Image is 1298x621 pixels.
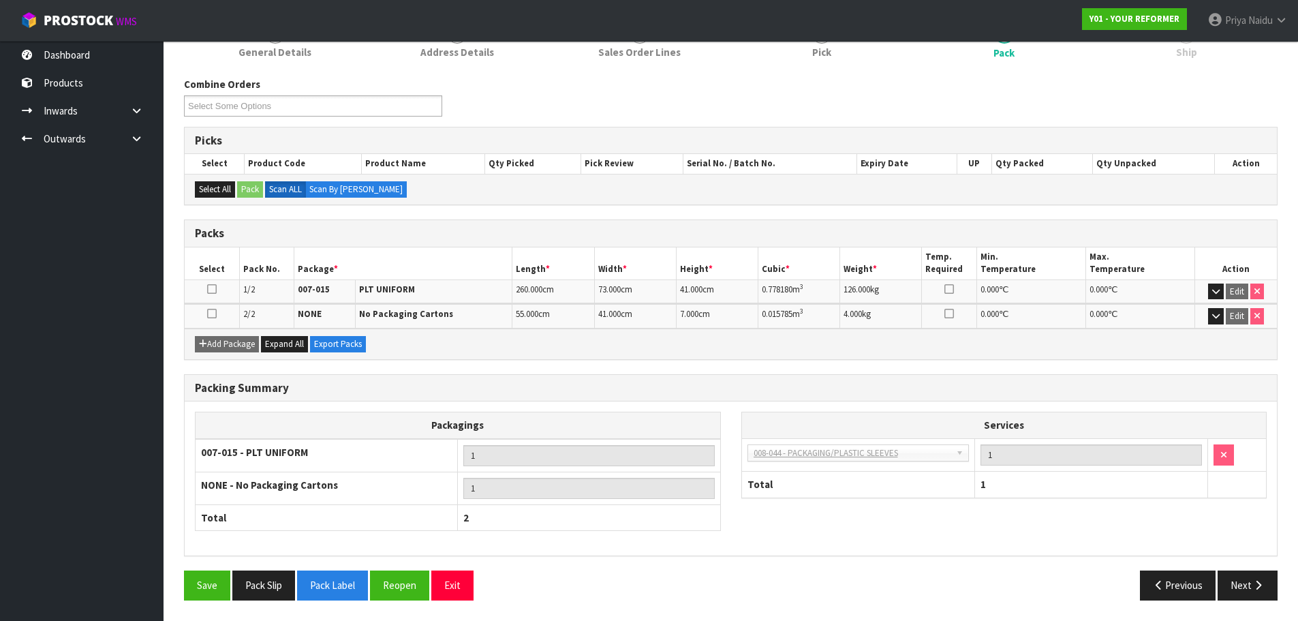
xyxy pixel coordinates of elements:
strong: NONE - No Packaging Cartons [201,479,338,491]
th: Select [185,154,245,173]
span: Address Details [420,45,494,59]
th: UP [957,154,991,173]
td: cm [512,279,594,303]
button: Expand All [261,336,308,352]
span: 1 [980,478,986,491]
td: ℃ [976,304,1085,328]
button: Edit [1226,308,1248,324]
th: Action [1195,247,1277,279]
strong: Y01 - YOUR REFORMER [1090,13,1179,25]
th: Qty Unpacked [1092,154,1214,173]
th: Qty Picked [485,154,581,173]
span: General Details [238,45,311,59]
th: Width [594,247,676,279]
span: 260.000 [516,284,542,295]
small: WMS [116,15,137,28]
span: Ship [1176,45,1197,59]
button: Pack Label [297,571,368,600]
td: ℃ [1085,279,1194,303]
td: kg [840,279,922,303]
span: 7.000 [680,308,698,320]
th: Action [1215,154,1277,173]
td: kg [840,304,922,328]
th: Total [742,472,975,498]
th: Height [676,247,758,279]
th: Pick Review [581,154,683,173]
span: Expand All [265,338,304,350]
button: Edit [1226,284,1248,300]
th: Max. Temperature [1085,247,1194,279]
th: Product Code [245,154,362,173]
span: Sales Order Lines [598,45,681,59]
button: Add Package [195,336,259,352]
td: m [758,304,840,328]
th: Pack No. [239,247,294,279]
h3: Packing Summary [195,382,1267,395]
h3: Packs [195,227,1267,240]
button: Reopen [370,571,429,600]
span: 41.000 [680,284,702,295]
span: 0.778180 [762,284,792,295]
span: 4.000 [844,308,862,320]
th: Serial No. / Batch No. [683,154,857,173]
button: Export Packs [310,336,366,352]
button: Select All [195,181,235,198]
label: Scan By [PERSON_NAME] [305,181,407,198]
td: cm [676,279,758,303]
sup: 3 [800,307,803,316]
td: cm [594,279,676,303]
sup: 3 [800,282,803,291]
th: Select [185,247,239,279]
span: 0.000 [1090,284,1108,295]
label: Scan ALL [265,181,306,198]
span: 0.000 [980,284,999,295]
button: Save [184,571,230,600]
th: Packagings [196,412,721,439]
th: Product Name [362,154,485,173]
td: ℃ [976,279,1085,303]
td: cm [676,304,758,328]
strong: No Packaging Cartons [359,308,453,320]
button: Pack Slip [232,571,295,600]
span: Pack [184,67,1278,610]
td: ℃ [1085,304,1194,328]
a: Y01 - YOUR REFORMER [1082,8,1187,30]
span: 73.000 [598,284,621,295]
span: Naidu [1248,14,1273,27]
td: m [758,279,840,303]
span: Pick [812,45,831,59]
span: Priya [1225,14,1246,27]
td: cm [594,304,676,328]
span: 2/2 [243,308,255,320]
span: 0.000 [1090,308,1108,320]
span: 0.000 [980,308,999,320]
td: cm [512,304,594,328]
span: 55.000 [516,308,538,320]
h3: Picks [195,134,1267,147]
label: Combine Orders [184,77,260,91]
strong: 007-015 [298,284,330,295]
button: Next [1218,571,1278,600]
th: Cubic [758,247,840,279]
span: ProStock [44,12,113,29]
span: 1/2 [243,284,255,295]
span: 0.015785 [762,308,792,320]
strong: NONE [298,308,322,320]
span: 2 [463,511,469,524]
span: 126.000 [844,284,870,295]
span: 41.000 [598,308,621,320]
img: cube-alt.png [20,12,37,29]
th: Qty Packed [991,154,1092,173]
th: Length [512,247,594,279]
th: Services [742,412,1267,438]
th: Weight [840,247,922,279]
button: Previous [1140,571,1216,600]
button: Exit [431,571,474,600]
th: Min. Temperature [976,247,1085,279]
th: Total [196,504,458,530]
th: Expiry Date [857,154,957,173]
th: Package [294,247,512,279]
button: Pack [237,181,263,198]
th: Temp. Required [922,247,976,279]
span: Pack [993,46,1015,60]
